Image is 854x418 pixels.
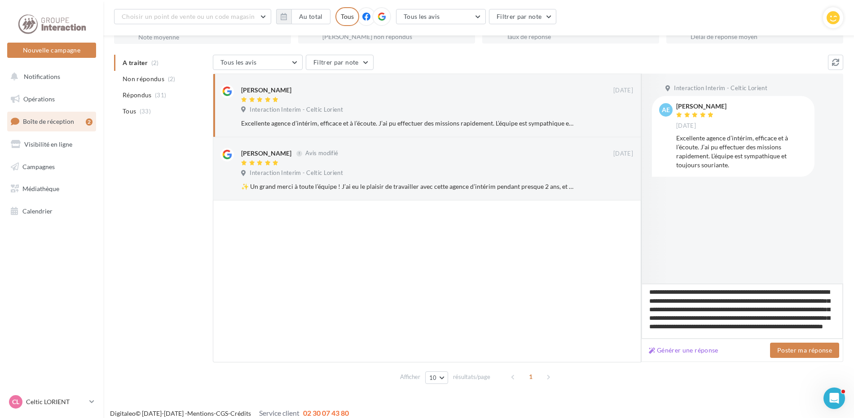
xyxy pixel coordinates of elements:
[230,409,251,417] a: Crédits
[140,108,151,115] span: (33)
[241,86,291,95] div: [PERSON_NAME]
[22,185,59,192] span: Médiathèque
[425,371,448,384] button: 10
[613,87,633,95] span: [DATE]
[213,55,303,70] button: Tous les avis
[676,122,696,130] span: [DATE]
[123,74,164,83] span: Non répondus
[5,112,98,131] a: Boîte de réception2
[305,150,338,157] span: Avis modifié
[22,207,53,215] span: Calendrier
[429,374,437,381] span: 10
[24,73,60,80] span: Notifications
[5,202,98,221] a: Calendrier
[123,107,136,116] span: Tous
[662,105,670,114] span: AE
[674,84,767,92] span: Interaction Interim - Celtic Lorient
[291,9,330,24] button: Au total
[400,373,420,381] span: Afficher
[5,179,98,198] a: Médiathèque
[22,162,55,170] span: Campagnes
[12,397,19,406] span: CL
[250,106,343,114] span: Interaction Interim - Celtic Lorient
[396,9,486,24] button: Tous les avis
[216,409,228,417] a: CGS
[404,13,440,20] span: Tous les avis
[5,135,98,154] a: Visibilité en ligne
[26,397,86,406] p: Celtic LORIENT
[823,388,845,409] iframe: Intercom live chat
[489,9,557,24] button: Filtrer par note
[241,182,575,191] div: ✨ Un grand merci à toute l’équipe ! J’ai eu le plaisir de travailler avec cette agence d’intérim ...
[168,75,176,83] span: (2)
[187,409,214,417] a: Mentions
[122,13,255,20] span: Choisir un point de vente ou un code magasin
[676,134,807,170] div: Excellente agence d’intérim, efficace et à l’écoute. J’ai pu effectuer des missions rapidement. L...
[524,370,538,384] span: 1
[24,140,72,148] span: Visibilité en ligne
[306,55,374,70] button: Filtrer par note
[123,91,152,100] span: Répondus
[23,118,74,125] span: Boîte de réception
[276,9,330,24] button: Au total
[5,67,94,86] button: Notifications
[303,409,349,417] span: 02 30 07 43 80
[7,393,96,410] a: CL Celtic LORIENT
[335,7,359,26] div: Tous
[114,9,271,24] button: Choisir un point de vente ou un code magasin
[5,90,98,109] a: Opérations
[220,58,257,66] span: Tous les avis
[453,373,490,381] span: résultats/page
[7,43,96,58] button: Nouvelle campagne
[155,91,166,99] span: (31)
[676,103,726,109] div: [PERSON_NAME]
[250,169,343,177] span: Interaction Interim - Celtic Lorient
[613,150,633,158] span: [DATE]
[259,409,299,417] span: Service client
[23,95,55,103] span: Opérations
[110,409,349,417] span: © [DATE]-[DATE] - - -
[770,343,839,358] button: Poster ma réponse
[86,118,92,126] div: 2
[110,409,136,417] a: Digitaleo
[241,119,575,128] div: Excellente agence d’intérim, efficace et à l’écoute. J’ai pu effectuer des missions rapidement. L...
[645,345,722,356] button: Générer une réponse
[241,149,291,158] div: [PERSON_NAME]
[5,157,98,176] a: Campagnes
